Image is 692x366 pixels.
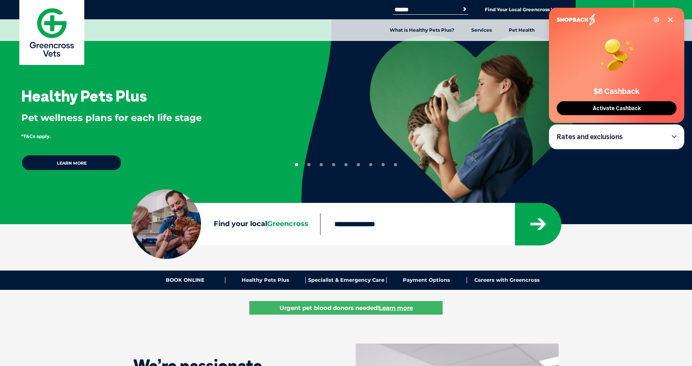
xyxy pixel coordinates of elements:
button: 1 of 9 [295,163,298,166]
button: 7 of 9 [369,163,372,166]
a: BOOK ONLINE [145,277,225,283]
label: Find your local [131,218,320,230]
button: 6 of 9 [357,163,360,166]
a: Healthy Pets Plus [225,277,306,283]
button: 2 of 9 [307,163,310,166]
u: Learn more [379,304,413,312]
button: 3 of 9 [320,163,323,166]
button: 9 of 9 [394,163,397,166]
a: Careers with Greencross [467,277,547,283]
a: Learn more [21,155,122,171]
p: Pet wellness plans for each life stage [21,111,276,124]
a: Services [463,19,500,41]
a: Specialist & Emergency Care [306,277,386,283]
button: Search [461,5,469,13]
button: 4 of 9 [332,163,335,166]
button: 5 of 9 [344,163,348,166]
a: What is Healthy Pets Plus? [381,19,463,41]
span: *T&Cs apply. [21,133,51,139]
a: Pet Articles [543,19,588,41]
a: Find Your Local Greencross Vet [485,7,559,13]
button: 8 of 9 [382,163,385,166]
a: Payment Options [387,277,467,283]
a: Pet Health [500,19,543,41]
a: Urgent pet blood donors needed!Learn more [249,301,443,315]
h3: Healthy Pets Plus [21,88,147,104]
span: Greencross [267,220,309,228]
